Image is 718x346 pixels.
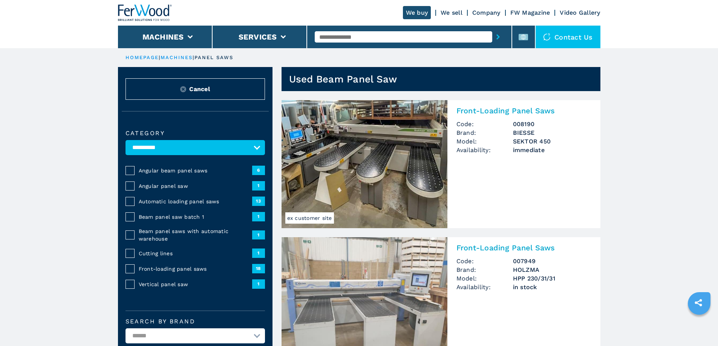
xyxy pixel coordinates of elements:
[193,55,194,60] span: |
[252,279,265,288] span: 1
[194,54,234,61] p: panel saws
[513,257,591,265] h3: 007949
[142,32,184,41] button: Machines
[285,212,334,224] span: ex customer site
[403,6,431,19] a: We buy
[456,283,513,291] span: Availability:
[513,146,591,154] span: immediate
[472,9,501,16] a: Company
[456,106,591,115] h2: Front-Loading Panel Saws
[139,250,252,257] span: Cutting lines
[139,198,252,205] span: Automatic loading panel saws
[180,86,186,92] img: Reset
[543,33,551,41] img: Contact us
[139,167,252,174] span: Angular beam panel saws
[513,120,591,128] h3: 008190
[456,243,591,252] h2: Front-Loading Panel Saws
[239,32,277,41] button: Services
[456,265,513,274] span: Brand:
[513,137,591,146] h3: SEKTOR 450
[513,265,591,274] h3: HOLZMA
[441,9,462,16] a: We sell
[282,100,600,228] a: Front-Loading Panel Saws BIESSE SEKTOR 450ex customer siteFront-Loading Panel SawsCode:008190Bran...
[252,248,265,258] span: 1
[189,85,210,93] span: Cancel
[456,128,513,137] span: Brand:
[456,146,513,154] span: Availability:
[139,265,252,273] span: Front-loading panel saws
[289,73,397,85] h1: Used Beam Panel Saw
[252,230,265,239] span: 1
[252,197,265,206] span: 13
[456,257,513,265] span: Code:
[126,130,265,136] label: Category
[492,28,504,46] button: submit-button
[159,55,160,60] span: |
[126,78,265,100] button: ResetCancel
[560,9,600,16] a: Video Gallery
[126,55,159,60] a: HOMEPAGE
[118,5,172,21] img: Ferwood
[139,227,252,242] span: Beam panel saws with automatic warehouse
[513,283,591,291] span: in stock
[689,293,708,312] a: sharethis
[510,9,550,16] a: FW Magazine
[139,280,252,288] span: Vertical panel saw
[252,264,265,273] span: 18
[686,312,712,340] iframe: Chat
[513,274,591,283] h3: HPP 230/31/31
[252,212,265,221] span: 1
[456,137,513,146] span: Model:
[252,181,265,190] span: 1
[126,319,265,325] label: Search by brand
[252,166,265,175] span: 6
[456,120,513,128] span: Code:
[161,55,193,60] a: machines
[139,182,252,190] span: Angular panel saw
[282,100,447,228] img: Front-Loading Panel Saws BIESSE SEKTOR 450
[536,26,600,48] div: Contact us
[139,213,252,221] span: Beam panel saw batch 1
[513,128,591,137] h3: BIESSE
[456,274,513,283] span: Model:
